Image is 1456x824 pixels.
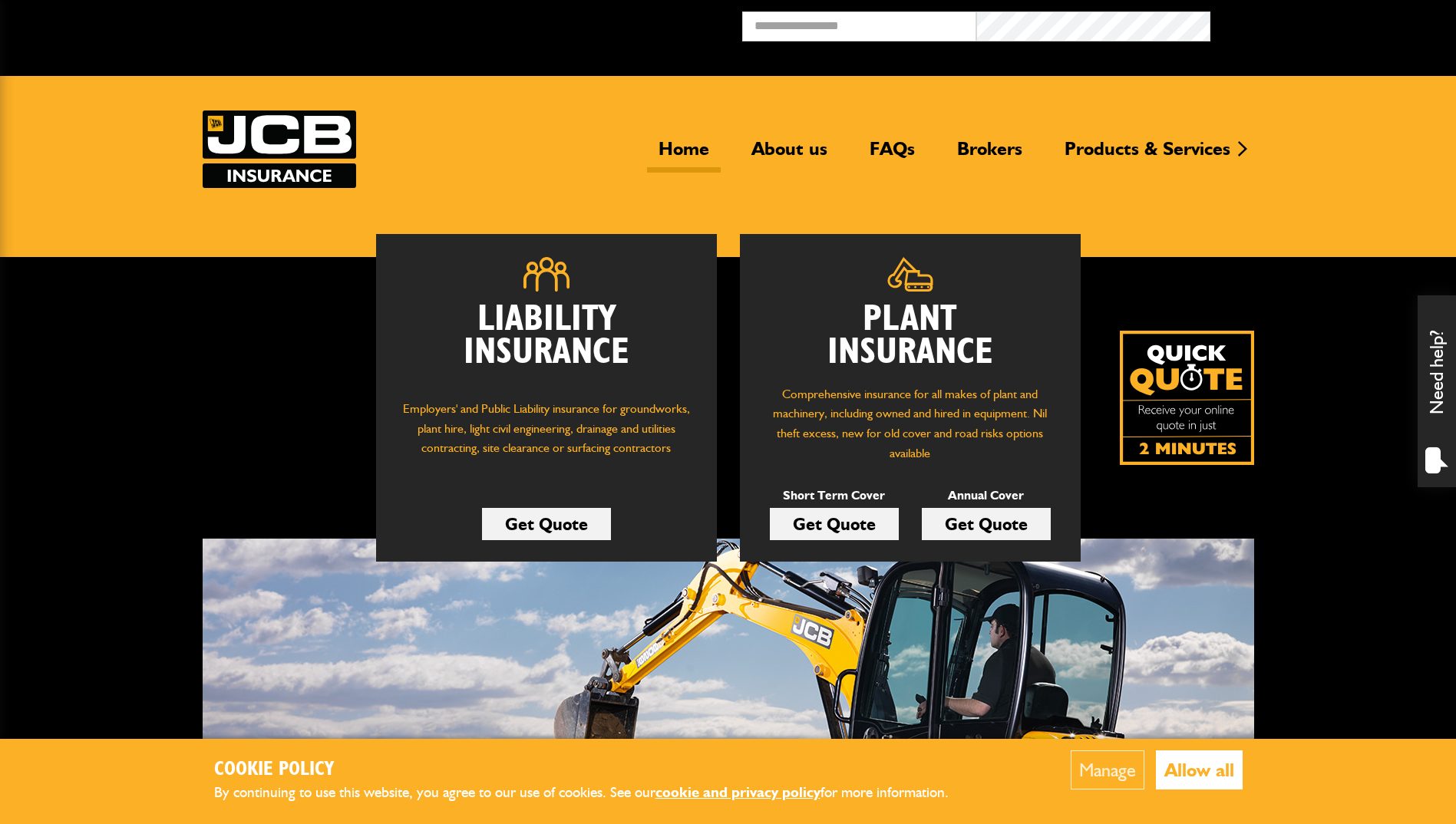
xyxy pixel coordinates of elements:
[647,137,721,173] a: Home
[770,508,899,540] a: Get Quote
[763,303,1058,369] h2: Plant Insurance
[214,758,974,782] h2: Cookie Policy
[399,303,694,384] h2: Liability Insurance
[946,137,1034,173] a: Brokers
[740,137,839,173] a: About us
[922,486,1051,506] p: Annual Cover
[1071,750,1144,789] button: Manage
[1120,331,1254,465] a: Get your insurance quote isn just 2-minutes
[1210,12,1444,35] button: Broker Login
[482,508,611,540] a: Get Quote
[858,137,926,173] a: FAQs
[214,781,974,805] p: By continuing to use this website, you agree to our use of cookies. See our for more information.
[763,384,1058,463] p: Comprehensive insurance for all makes of plant and machinery, including owned and hired in equipm...
[922,508,1051,540] a: Get Quote
[1156,750,1243,789] button: Allow all
[399,399,694,473] p: Employers' and Public Liability insurance for groundworks, plant hire, light civil engineering, d...
[770,486,899,506] p: Short Term Cover
[1120,331,1254,465] img: Quick Quote
[1418,295,1456,487] div: Need help?
[655,783,820,801] a: cookie and privacy policy
[203,110,356,188] a: JCB Insurance Services
[1053,137,1242,173] a: Products & Services
[203,110,356,188] img: JCB Insurance Services logo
